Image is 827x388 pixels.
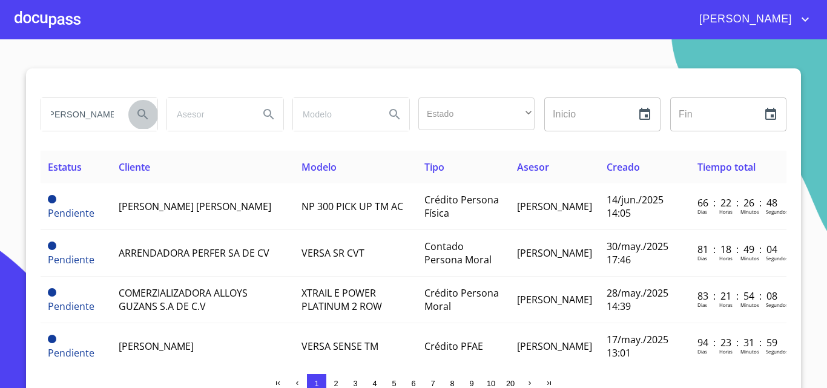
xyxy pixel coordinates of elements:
p: 94 : 23 : 31 : 59 [697,336,779,349]
span: Crédito PFAE [424,340,483,353]
span: [PERSON_NAME] [517,293,592,306]
span: Asesor [517,160,549,174]
p: Minutos [740,208,759,215]
span: 7 [430,379,435,388]
span: Pendiente [48,346,94,360]
p: Horas [719,208,733,215]
span: Modelo [301,160,337,174]
span: 17/may./2025 13:01 [607,333,668,360]
button: Search [254,100,283,129]
span: 1 [314,379,318,388]
p: Segundos [766,208,788,215]
span: Crédito Persona Física [424,193,499,220]
span: Pendiente [48,288,56,297]
p: 66 : 22 : 26 : 48 [697,196,779,209]
span: [PERSON_NAME] [517,246,592,260]
span: Pendiente [48,195,56,203]
span: [PERSON_NAME] [517,340,592,353]
p: Segundos [766,255,788,261]
span: [PERSON_NAME] [PERSON_NAME] [119,200,271,213]
button: account of current user [690,10,812,29]
span: Pendiente [48,206,94,220]
p: 83 : 21 : 54 : 08 [697,289,779,303]
p: Horas [719,301,733,308]
span: 2 [334,379,338,388]
p: Dias [697,255,707,261]
span: 8 [450,379,454,388]
span: 4 [372,379,377,388]
span: Estatus [48,160,82,174]
input: search [167,98,249,131]
p: Minutos [740,255,759,261]
span: 30/may./2025 17:46 [607,240,668,266]
span: 6 [411,379,415,388]
p: Minutos [740,301,759,308]
span: VERSA SR CVT [301,246,364,260]
p: Horas [719,348,733,355]
span: [PERSON_NAME] [517,200,592,213]
span: Pendiente [48,300,94,313]
span: 3 [353,379,357,388]
p: Dias [697,208,707,215]
p: Segundos [766,348,788,355]
span: 20 [506,379,515,388]
button: Search [128,100,157,129]
span: Pendiente [48,253,94,266]
div: ​ [418,97,535,130]
p: Minutos [740,348,759,355]
p: 81 : 18 : 49 : 04 [697,243,779,256]
span: COMERZIALIZADORA ALLOYS GUZANS S.A DE C.V [119,286,248,313]
span: ARRENDADORA PERFER SA DE CV [119,246,269,260]
span: Pendiente [48,242,56,250]
p: Segundos [766,301,788,308]
button: Search [380,100,409,129]
span: Cliente [119,160,150,174]
span: Crédito Persona Moral [424,286,499,313]
span: Tipo [424,160,444,174]
span: Contado Persona Moral [424,240,492,266]
p: Horas [719,255,733,261]
input: search [41,98,124,131]
span: [PERSON_NAME] [690,10,798,29]
span: 5 [392,379,396,388]
span: 10 [487,379,495,388]
p: Dias [697,301,707,308]
input: search [293,98,375,131]
span: 28/may./2025 14:39 [607,286,668,313]
p: Dias [697,348,707,355]
span: Pendiente [48,335,56,343]
span: XTRAIL E POWER PLATINUM 2 ROW [301,286,382,313]
span: 9 [469,379,473,388]
span: Tiempo total [697,160,756,174]
span: Creado [607,160,640,174]
span: [PERSON_NAME] [119,340,194,353]
span: 14/jun./2025 14:05 [607,193,664,220]
span: VERSA SENSE TM [301,340,378,353]
span: NP 300 PICK UP TM AC [301,200,403,213]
